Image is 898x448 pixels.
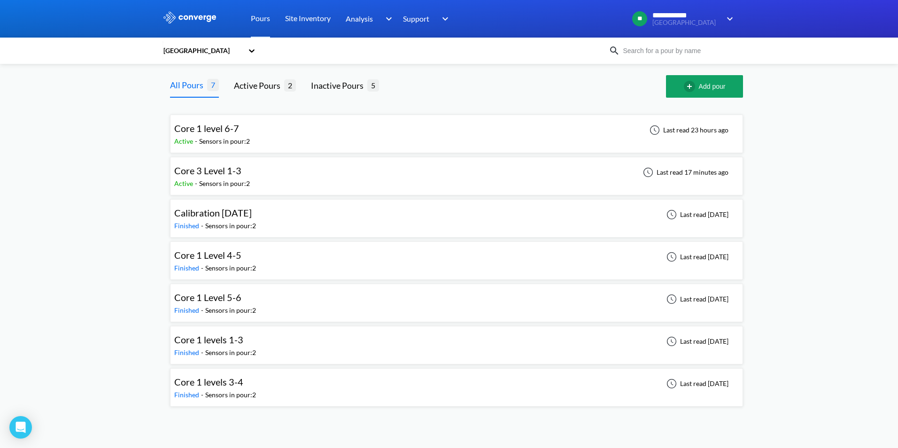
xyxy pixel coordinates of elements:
span: Active [174,179,195,187]
span: Finished [174,306,201,314]
span: Finished [174,391,201,399]
span: Finished [174,264,201,272]
span: - [201,391,205,399]
a: Core 3 Level 1-3Active-Sensors in pour:2Last read 17 minutes ago [170,168,743,176]
img: add-circle-outline.svg [684,81,699,92]
div: Open Intercom Messenger [9,416,32,439]
span: - [195,179,199,187]
img: downArrow.svg [436,13,451,24]
span: 2 [284,79,296,91]
span: [GEOGRAPHIC_DATA] [652,19,720,26]
span: - [201,222,205,230]
span: Finished [174,222,201,230]
span: 5 [367,79,379,91]
span: Core 1 Level 5-6 [174,292,241,303]
img: downArrow.svg [379,13,395,24]
a: Core 1 Level 5-6Finished-Sensors in pour:2Last read [DATE] [170,294,743,302]
div: Sensors in pour: 2 [205,390,256,400]
div: Sensors in pour: 2 [205,263,256,273]
span: Calibration [DATE] [174,207,252,218]
div: Last read [DATE] [661,336,731,347]
div: Sensors in pour: 2 [205,305,256,316]
div: Sensors in pour: 2 [205,348,256,358]
span: Core 1 Level 4-5 [174,249,241,261]
img: icon-search.svg [609,45,620,56]
span: - [201,348,205,356]
button: Add pour [666,75,743,98]
div: Last read [DATE] [661,251,731,263]
div: Inactive Pours [311,79,367,92]
span: Core 3 Level 1-3 [174,165,241,176]
a: Calibration [DATE]Finished-Sensors in pour:2Last read [DATE] [170,210,743,218]
div: Last read 23 hours ago [644,124,731,136]
img: logo_ewhite.svg [163,11,217,23]
span: 7 [207,79,219,91]
div: Last read [DATE] [661,378,731,389]
span: - [201,306,205,314]
input: Search for a pour by name [620,46,734,56]
img: downArrow.svg [720,13,735,24]
div: Last read 17 minutes ago [638,167,731,178]
div: Active Pours [234,79,284,92]
a: Core 1 levels 3-4Finished-Sensors in pour:2Last read [DATE] [170,379,743,387]
div: Last read [DATE] [661,209,731,220]
div: Last read [DATE] [661,294,731,305]
span: Core 1 level 6-7 [174,123,239,134]
div: [GEOGRAPHIC_DATA] [163,46,243,56]
span: Analysis [346,13,373,24]
span: Finished [174,348,201,356]
a: Core 1 Level 4-5Finished-Sensors in pour:2Last read [DATE] [170,252,743,260]
a: Core 1 level 6-7Active-Sensors in pour:2Last read 23 hours ago [170,125,743,133]
span: - [195,137,199,145]
span: Core 1 levels 1-3 [174,334,243,345]
div: All Pours [170,78,207,92]
span: - [201,264,205,272]
span: Support [403,13,429,24]
div: Sensors in pour: 2 [199,136,250,147]
span: Active [174,137,195,145]
a: Core 1 levels 1-3Finished-Sensors in pour:2Last read [DATE] [170,337,743,345]
div: Sensors in pour: 2 [205,221,256,231]
div: Sensors in pour: 2 [199,178,250,189]
span: Core 1 levels 3-4 [174,376,243,387]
